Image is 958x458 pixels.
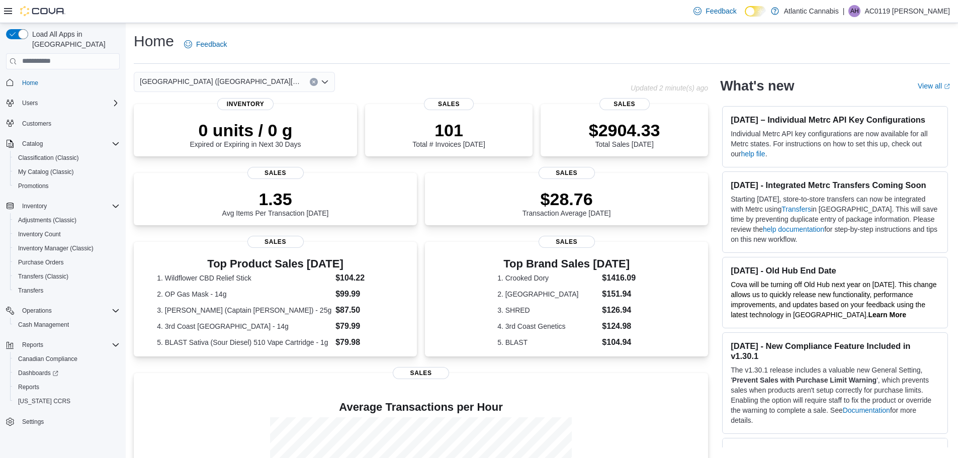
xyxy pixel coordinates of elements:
[14,285,120,297] span: Transfers
[539,167,595,179] span: Sales
[539,236,595,248] span: Sales
[14,367,120,379] span: Dashboards
[2,304,124,318] button: Operations
[20,6,65,16] img: Cova
[602,320,636,332] dd: $124.98
[522,189,611,209] p: $28.76
[14,319,120,331] span: Cash Management
[14,242,120,254] span: Inventory Manager (Classic)
[14,256,68,268] a: Purchase Orders
[2,338,124,352] button: Reports
[18,118,55,130] a: Customers
[18,138,47,150] button: Catalog
[18,200,120,212] span: Inventory
[2,96,124,110] button: Users
[731,115,939,125] h3: [DATE] – Individual Metrc API Key Configurations
[14,270,72,283] a: Transfers (Classic)
[157,305,331,315] dt: 3. [PERSON_NAME] (Captain [PERSON_NAME]) - 25g
[142,401,700,413] h4: Average Transactions per Hour
[10,269,124,284] button: Transfers (Classic)
[706,6,736,16] span: Feedback
[731,281,936,319] span: Cova will be turning off Old Hub next year on [DATE]. This change allows us to quickly release ne...
[10,284,124,298] button: Transfers
[848,5,860,17] div: AC0119 Hookey Dominique
[335,272,394,284] dd: $104.22
[522,189,611,217] div: Transaction Average [DATE]
[28,29,120,49] span: Load All Apps in [GEOGRAPHIC_DATA]
[850,5,859,17] span: AH
[14,353,81,365] a: Canadian Compliance
[18,416,48,428] a: Settings
[10,352,124,366] button: Canadian Compliance
[2,414,124,429] button: Settings
[14,152,120,164] span: Classification (Classic)
[335,288,394,300] dd: $99.99
[18,339,120,351] span: Reports
[631,84,708,92] p: Updated 2 minute(s) ago
[14,381,120,393] span: Reports
[247,167,304,179] span: Sales
[18,369,58,377] span: Dashboards
[14,381,43,393] a: Reports
[18,287,43,295] span: Transfers
[18,339,47,351] button: Reports
[731,194,939,244] p: Starting [DATE], store-to-store transfers can now be integrated with Metrc using in [GEOGRAPHIC_D...
[14,214,120,226] span: Adjustments (Classic)
[18,305,56,317] button: Operations
[741,150,765,158] a: help file
[18,154,79,162] span: Classification (Classic)
[14,228,65,240] a: Inventory Count
[222,189,329,209] p: 1.35
[18,77,42,89] a: Home
[18,97,42,109] button: Users
[2,137,124,151] button: Catalog
[497,337,598,347] dt: 5. BLAST
[731,341,939,361] h3: [DATE] - New Compliance Feature Included in v1.30.1
[14,180,120,192] span: Promotions
[412,120,485,148] div: Total # Invoices [DATE]
[589,120,660,148] div: Total Sales [DATE]
[18,97,120,109] span: Users
[731,180,939,190] h3: [DATE] - Integrated Metrc Transfers Coming Soon
[22,418,44,426] span: Settings
[602,272,636,284] dd: $1416.09
[157,337,331,347] dt: 5. BLAST Sativa (Sour Diesel) 510 Vape Cartridge - 1g
[2,75,124,90] button: Home
[14,152,83,164] a: Classification (Classic)
[217,98,274,110] span: Inventory
[843,5,845,17] p: |
[10,165,124,179] button: My Catalog (Classic)
[157,321,331,331] dt: 4. 3rd Coast [GEOGRAPHIC_DATA] - 14g
[868,311,906,319] a: Learn More
[14,285,47,297] a: Transfers
[14,395,120,407] span: Washington CCRS
[689,1,740,21] a: Feedback
[18,321,69,329] span: Cash Management
[157,273,331,283] dt: 1. Wildflower CBD Relief Stick
[22,341,43,349] span: Reports
[10,213,124,227] button: Adjustments (Classic)
[18,76,120,89] span: Home
[599,98,650,110] span: Sales
[781,205,811,213] a: Transfers
[763,225,824,233] a: help documentation
[602,336,636,348] dd: $104.94
[14,319,73,331] a: Cash Management
[944,83,950,89] svg: External link
[18,182,49,190] span: Promotions
[18,230,61,238] span: Inventory Count
[22,99,38,107] span: Users
[10,380,124,394] button: Reports
[157,289,331,299] dt: 2. OP Gas Mask - 14g
[14,395,74,407] a: [US_STATE] CCRS
[22,307,52,315] span: Operations
[14,214,80,226] a: Adjustments (Classic)
[720,78,794,94] h2: What's new
[335,320,394,332] dd: $79.99
[321,78,329,86] button: Open list of options
[18,383,39,391] span: Reports
[22,120,51,128] span: Customers
[10,394,124,408] button: [US_STATE] CCRS
[497,258,636,270] h3: Top Brand Sales [DATE]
